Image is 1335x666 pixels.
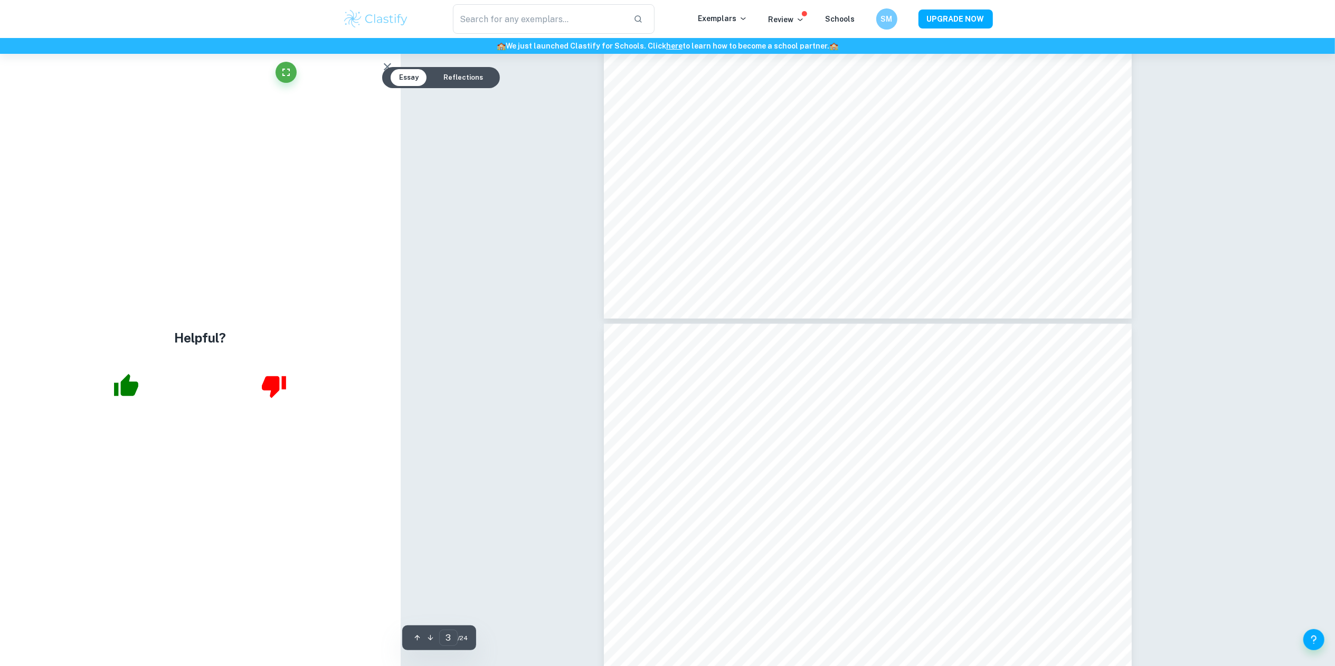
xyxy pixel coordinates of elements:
h4: Helpful? [174,329,226,348]
p: Review [769,14,804,25]
span: 🏫 [829,42,838,50]
p: Exemplars [698,13,747,24]
button: Fullscreen [276,62,297,83]
span: 🏫 [497,42,506,50]
button: Reflections [435,69,491,86]
a: Schools [826,15,855,23]
h6: We just launched Clastify for Schools. Click to learn how to become a school partner. [2,40,1333,52]
button: UPGRADE NOW [919,9,993,28]
img: Clastify logo [343,8,410,30]
button: SM [876,8,897,30]
span: / 24 [458,633,468,643]
a: here [666,42,683,50]
button: Help and Feedback [1303,629,1324,650]
button: Essay [391,69,427,86]
input: Search for any exemplars... [453,4,626,34]
h6: SM [880,13,893,25]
